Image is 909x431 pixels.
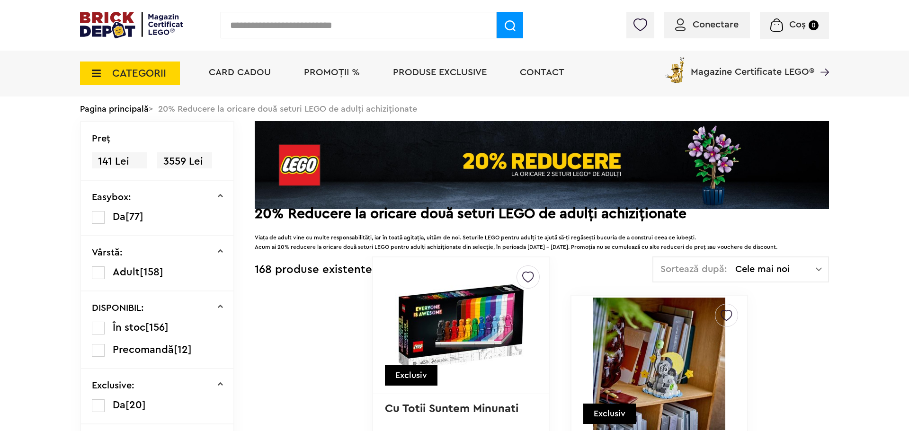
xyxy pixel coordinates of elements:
[209,68,271,77] a: Card Cadou
[691,55,814,77] span: Magazine Certificate LEGO®
[814,55,829,64] a: Magazine Certificate LEGO®
[80,97,829,121] div: > 20% Reducere la oricare două seturi LEGO de adulți achiziționate
[693,20,739,29] span: Conectare
[92,303,144,313] p: DISPONIBIL:
[809,20,819,30] small: 0
[113,400,125,410] span: Da
[113,344,174,355] span: Precomandă
[735,264,816,274] span: Cele mai noi
[92,193,131,202] p: Easybox:
[385,365,437,386] div: Exclusiv
[92,381,134,390] p: Exclusive:
[385,403,518,414] a: Cu Totii Suntem Minunati
[255,256,372,283] div: 168 produse existente
[140,267,163,277] span: [158]
[393,68,487,77] a: Produse exclusive
[125,400,146,410] span: [20]
[80,105,149,113] a: Pagina principală
[113,267,140,277] span: Adult
[113,322,145,333] span: În stoc
[113,211,125,222] span: Da
[174,344,192,355] span: [12]
[157,152,212,171] span: 3559 Lei
[112,68,166,79] span: CATEGORII
[304,68,360,77] a: PROMOȚII %
[675,20,739,29] a: Conectare
[395,278,527,373] img: Cu Totii Suntem Minunati
[125,211,143,222] span: [77]
[92,248,123,257] p: Vârstă:
[520,68,564,77] a: Contact
[789,20,806,29] span: Coș
[255,209,829,219] h2: 20% Reducere la oricare două seturi LEGO de adulți achiziționate
[255,223,829,252] div: Viața de adult vine cu multe responsabilități, iar în toată agitația, uităm de noi. Seturile LEGO...
[92,134,110,143] p: Preţ
[660,264,727,274] span: Sortează după:
[92,152,147,171] span: 141 Lei
[145,322,169,333] span: [156]
[583,404,636,424] div: Exclusiv
[255,121,829,209] img: Landing page banner
[593,298,725,430] img: Pui de elefant pe cer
